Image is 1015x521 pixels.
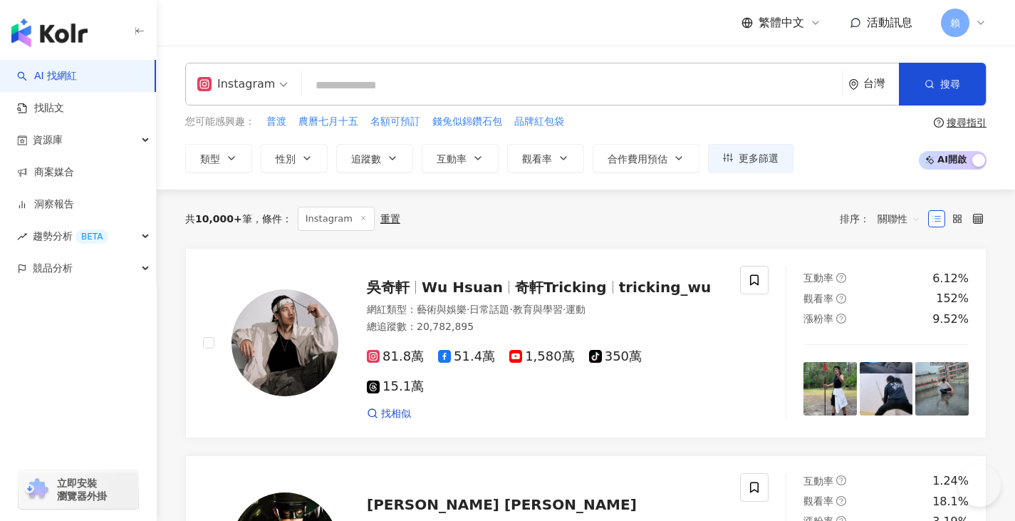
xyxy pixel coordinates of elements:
span: 關聯性 [878,207,920,230]
button: 觀看率 [507,144,584,172]
span: 追蹤數 [351,153,381,165]
span: 教育與學習 [513,304,563,315]
span: 性別 [276,153,296,165]
button: 搜尋 [899,63,986,105]
div: 共 筆 [185,213,252,225]
span: · [509,304,512,315]
img: chrome extension [23,478,51,501]
img: KOL Avatar [231,289,338,396]
button: 錢兔似錦鑽石包 [432,114,503,130]
span: 立即安裝 瀏覽器外掛 [57,477,107,502]
span: 互動率 [803,475,833,487]
span: 品牌紅包袋 [514,115,564,129]
span: 搜尋 [940,78,960,90]
span: 趨勢分析 [33,220,108,252]
img: post-image [915,362,969,416]
div: 搜尋指引 [947,117,987,128]
span: 更多篩選 [739,153,779,164]
span: · [467,304,469,315]
span: 賴 [950,15,960,31]
span: 日常話題 [469,304,509,315]
span: 15.1萬 [367,379,424,394]
span: 觀看率 [803,293,833,304]
span: 10,000+ [195,213,242,225]
a: searchAI 找網紅 [17,69,77,83]
span: tricking_wu [619,279,712,296]
span: 51.4萬 [438,349,495,364]
button: 類型 [185,144,252,172]
a: 找相似 [367,407,411,421]
span: 普渡 [266,115,286,129]
button: 追蹤數 [336,144,413,172]
div: 重置 [380,213,400,225]
div: 1.24% [932,473,969,489]
span: environment [848,79,859,90]
div: 6.12% [932,271,969,287]
span: 觀看率 [803,495,833,507]
span: question-circle [836,294,846,304]
span: 錢兔似錦鑽石包 [432,115,502,129]
span: rise [17,232,27,242]
span: 合作費用預估 [608,153,667,165]
span: question-circle [836,496,846,506]
span: 運動 [566,304,585,315]
div: 9.52% [932,311,969,327]
span: 吳奇軒 [367,279,410,296]
span: 81.8萬 [367,349,424,364]
span: Wu Hsuan [422,279,503,296]
div: BETA [76,229,108,244]
span: Instagram [298,207,375,231]
button: 互動率 [422,144,499,172]
div: 網紅類型 ： [367,303,723,317]
button: 名額可預訂 [370,114,421,130]
span: [PERSON_NAME] [PERSON_NAME] [367,496,637,513]
img: logo [11,19,88,47]
span: 1,580萬 [509,349,575,364]
span: 您可能感興趣： [185,115,255,129]
div: 台灣 [863,78,899,90]
span: question-circle [934,118,944,128]
button: 品牌紅包袋 [514,114,565,130]
span: question-circle [836,273,846,283]
a: chrome extension立即安裝 瀏覽器外掛 [19,470,138,509]
span: 活動訊息 [867,16,912,29]
a: 商案媒合 [17,165,74,180]
div: 總追蹤數 ： 20,782,895 [367,320,723,334]
button: 農曆七月十五 [298,114,359,130]
span: 找相似 [381,407,411,421]
span: 資源庫 [33,124,63,156]
span: · [563,304,566,315]
span: question-circle [836,475,846,485]
span: 觀看率 [522,153,552,165]
iframe: Help Scout Beacon - Open [958,464,1001,507]
span: 農曆七月十五 [298,115,358,129]
a: 找貼文 [17,101,64,115]
a: 洞察報告 [17,197,74,212]
div: 排序： [840,207,928,230]
span: 350萬 [589,349,642,364]
span: 繁體中文 [759,15,804,31]
div: 152% [936,291,969,306]
span: 藝術與娛樂 [417,304,467,315]
button: 普渡 [266,114,287,130]
span: 名額可預訂 [370,115,420,129]
img: post-image [860,362,913,416]
span: 互動率 [437,153,467,165]
button: 更多篩選 [708,144,793,172]
span: 漲粉率 [803,313,833,324]
span: 類型 [200,153,220,165]
div: 18.1% [932,494,969,510]
span: question-circle [836,314,846,324]
span: 條件 ： [252,213,292,225]
a: KOL Avatar吳奇軒Wu Hsuan奇軒Trickingtricking_wu網紅類型：藝術與娛樂·日常話題·教育與學習·運動總追蹤數：20,782,89581.8萬51.4萬1,580萬... [185,248,987,439]
div: Instagram [197,73,275,96]
img: post-image [803,362,857,416]
button: 合作費用預估 [593,144,699,172]
span: 互動率 [803,272,833,284]
span: 奇軒Tricking [515,279,607,296]
span: 競品分析 [33,252,73,284]
button: 性別 [261,144,328,172]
